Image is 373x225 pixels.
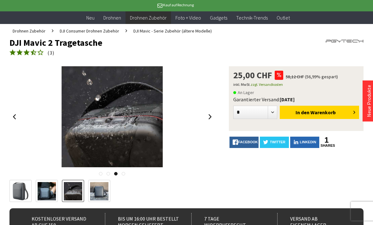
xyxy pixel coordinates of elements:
[86,15,95,21] span: Neu
[321,144,333,148] a: shares
[50,50,52,56] span: 3
[280,96,295,103] b: [DATE]
[11,182,30,200] img: Vorschau: DJI Mavic 2 Tragetasche
[205,11,232,24] a: Gadgets
[270,140,285,144] span: twitter
[47,50,54,56] span: ( )
[233,89,254,96] span: An Lager
[296,109,309,115] span: In den
[210,15,227,21] span: Gadgets
[171,11,205,24] a: Foto + Video
[260,137,289,148] a: twitter
[326,38,364,44] img: PGYTECH
[233,81,359,88] p: inkl. MwSt.
[277,15,290,21] span: Outlet
[251,82,283,87] a: zzgl. Versandkosten
[236,15,268,21] span: Technik-Trends
[286,74,304,80] span: 58,12 CHF
[233,96,359,103] div: Garantierter Versand:
[125,11,171,24] a: Drohnen Zubehör
[272,11,294,24] a: Outlet
[280,106,359,119] button: In den Warenkorb
[99,11,125,24] a: Drohnen
[130,15,167,21] span: Drohnen Zubehör
[321,137,333,144] a: 1
[60,28,119,34] span: DJI Consumer Drohnen Zubehör
[300,140,316,144] span: LinkedIn
[366,85,372,117] a: Neue Produkte
[238,140,258,144] span: facebook
[103,15,121,21] span: Drohnen
[82,11,99,24] a: Neu
[233,71,272,80] span: 25,00 CHF
[229,137,259,148] a: facebook
[232,11,272,24] a: Technik-Trends
[9,24,49,38] a: Drohnen Zubehör
[290,137,319,148] a: LinkedIn
[57,24,122,38] a: DJI Consumer Drohnen Zubehör
[133,28,212,34] span: DJI Mavic - Serie Zubehör (ältere Modelle)
[9,38,293,47] h1: DJI Mavic 2 Tragetasche
[130,24,215,38] a: DJI Mavic - Serie Zubehör (ältere Modelle)
[9,49,54,57] a: (3)
[13,28,46,34] span: Drohnen Zubehör
[175,15,201,21] span: Foto + Video
[310,109,336,115] span: Warenkorb
[305,74,338,80] span: (56,99% gespart)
